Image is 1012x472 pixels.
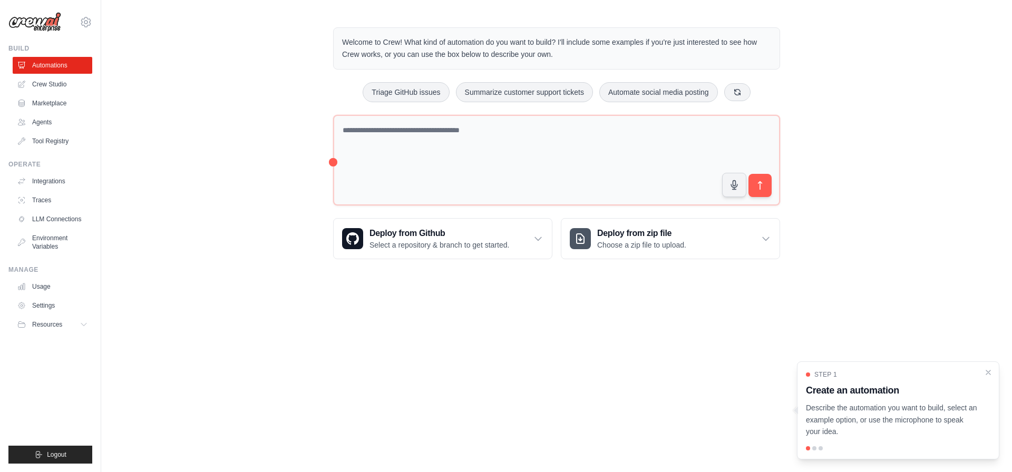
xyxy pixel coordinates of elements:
a: Usage [13,278,92,295]
h3: Create an automation [806,383,978,398]
a: Integrations [13,173,92,190]
div: Build [8,44,92,53]
a: Tool Registry [13,133,92,150]
a: Traces [13,192,92,209]
button: Triage GitHub issues [363,82,449,102]
p: Welcome to Crew! What kind of automation do you want to build? I'll include some examples if you'... [342,36,771,61]
button: Close walkthrough [984,368,992,377]
span: Step 1 [814,370,837,379]
p: Select a repository & branch to get started. [369,240,509,250]
img: Logo [8,12,61,32]
div: Manage [8,265,92,274]
span: Resources [32,320,62,329]
p: Describe the automation you want to build, select an example option, or use the microphone to spe... [806,402,978,438]
a: Automations [13,57,92,74]
a: Environment Variables [13,230,92,255]
button: Summarize customer support tickets [456,82,593,102]
a: Settings [13,297,92,314]
p: Choose a zip file to upload. [597,240,686,250]
span: Logout [47,450,66,459]
button: Resources [13,316,92,333]
h3: Deploy from Github [369,227,509,240]
button: Automate social media posting [599,82,718,102]
a: LLM Connections [13,211,92,228]
button: Logout [8,446,92,464]
iframe: Chat Widget [959,421,1012,472]
a: Crew Studio [13,76,92,93]
div: Operate [8,160,92,169]
h3: Deploy from zip file [597,227,686,240]
a: Marketplace [13,95,92,112]
a: Agents [13,114,92,131]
